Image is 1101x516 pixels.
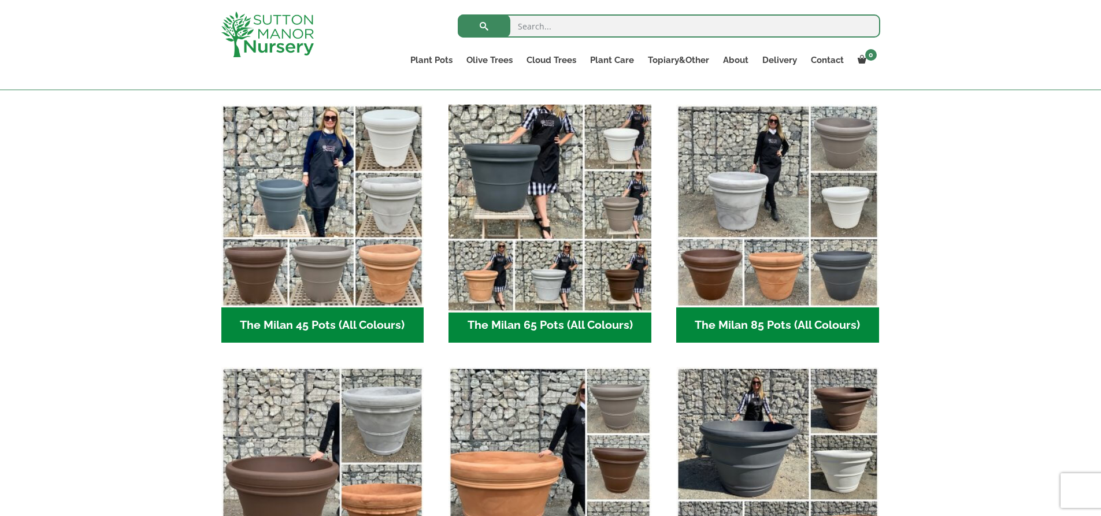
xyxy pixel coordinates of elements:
[448,307,651,343] h2: The Milan 65 Pots (All Colours)
[458,14,880,38] input: Search...
[676,105,879,307] img: The Milan 85 Pots (All Colours)
[716,52,755,68] a: About
[221,105,424,343] a: Visit product category The Milan 45 Pots (All Colours)
[221,105,424,307] img: The Milan 45 Pots (All Colours)
[221,307,424,343] h2: The Milan 45 Pots (All Colours)
[403,52,459,68] a: Plant Pots
[583,52,641,68] a: Plant Care
[459,52,520,68] a: Olive Trees
[676,105,879,343] a: Visit product category The Milan 85 Pots (All Colours)
[221,12,314,57] img: logo
[755,52,804,68] a: Delivery
[851,52,880,68] a: 0
[444,99,657,312] img: The Milan 65 Pots (All Colours)
[448,105,651,343] a: Visit product category The Milan 65 Pots (All Colours)
[865,49,877,61] span: 0
[520,52,583,68] a: Cloud Trees
[804,52,851,68] a: Contact
[676,307,879,343] h2: The Milan 85 Pots (All Colours)
[641,52,716,68] a: Topiary&Other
